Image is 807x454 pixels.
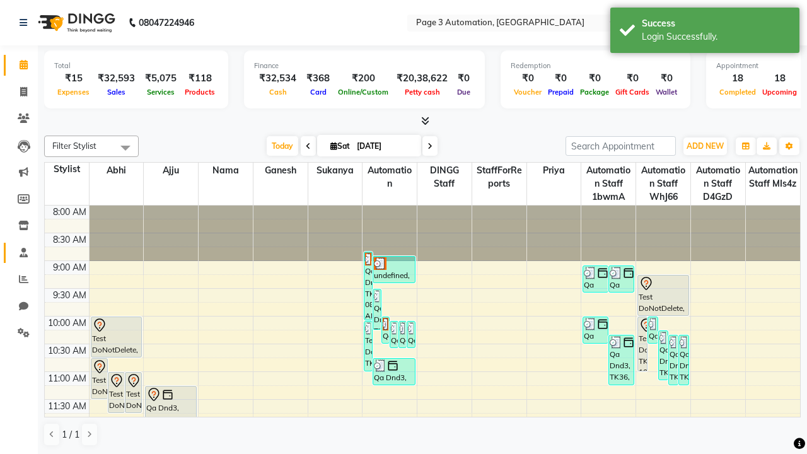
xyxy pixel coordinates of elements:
[638,276,688,315] div: Test DoNotDelete, TK19, 09:15 AM-10:00 AM, Hair Cut-Men
[353,137,416,156] input: 2025-10-04
[407,322,415,347] div: Qa Dnd3, TK30, 10:05 AM-10:35 AM, Hair cut Below 12 years (Boy)
[511,88,545,96] span: Voucher
[679,335,688,385] div: Qa Dnd3, TK35, 10:20 AM-11:15 AM, Special Hair Wash- Men
[45,163,89,176] div: Stylist
[54,88,93,96] span: Expenses
[253,163,308,178] span: Ganesh
[267,136,298,156] span: Today
[399,322,407,347] div: Qa Dnd3, TK29, 10:05 AM-10:35 AM, Hair cut Below 12 years (Boy)
[32,5,119,40] img: logo
[511,71,545,86] div: ₹0
[683,137,727,155] button: ADD NEW
[254,71,301,86] div: ₹32,534
[125,373,141,412] div: Test DoNotDelete, TK17, 11:00 AM-11:45 AM, Hair Cut-Men
[390,322,398,347] div: Qa Dnd3, TK28, 10:05 AM-10:35 AM, Hair cut Below 12 years (Boy)
[139,5,194,40] b: 08047224946
[52,141,96,151] span: Filter Stylist
[45,344,89,358] div: 10:30 AM
[266,88,290,96] span: Cash
[104,88,129,96] span: Sales
[402,88,443,96] span: Petty cash
[612,71,653,86] div: ₹0
[545,88,577,96] span: Prepaid
[472,163,526,192] span: StaffForReports
[511,61,680,71] div: Redemption
[364,322,372,371] div: Test DoNotDelete, TK32, 10:05 AM-11:00 AM, Special Hair Wash- Men
[759,71,800,86] div: 18
[108,373,124,412] div: Test DoNotDelete, TK12, 11:00 AM-11:45 AM, Hair Cut-Men
[50,261,89,274] div: 9:00 AM
[335,88,392,96] span: Online/Custom
[50,206,89,219] div: 8:00 AM
[54,61,218,71] div: Total
[45,400,89,413] div: 11:30 AM
[691,163,745,205] span: Automation Staff D4GzD
[545,71,577,86] div: ₹0
[392,71,453,86] div: ₹20,38,622
[91,317,142,357] div: Test DoNotDelete, TK11, 10:00 AM-10:45 AM, Hair Cut-Men
[91,359,107,399] div: Test DoNotDelete, TK13, 10:45 AM-11:30 AM, Hair Cut-Men
[45,317,89,330] div: 10:00 AM
[659,331,668,380] div: Qa Dnd3, TK33, 10:15 AM-11:10 AM, Special Hair Wash- Men
[373,289,381,329] div: Qa Dnd3, TK24, 09:30 AM-10:15 AM, Hair Cut-Men
[648,317,657,343] div: Qa Dnd3, TK25, 10:00 AM-10:30 AM, Hair cut Below 12 years (Boy)
[45,372,89,385] div: 11:00 AM
[62,428,79,441] span: 1 / 1
[144,88,178,96] span: Services
[716,88,759,96] span: Completed
[254,61,475,71] div: Finance
[583,266,608,292] div: Qa Dnd3, TK22, 09:05 AM-09:35 AM, Hair cut Below 12 years (Boy)
[54,71,93,86] div: ₹15
[454,88,473,96] span: Due
[642,17,790,30] div: Success
[144,163,198,178] span: Ajju
[566,136,676,156] input: Search Appointment
[182,71,218,86] div: ₹118
[364,252,372,320] div: Qa Dnd3, TK21, 08:50 AM-10:05 AM, Hair Cut By Expert-Men,Hair Cut-Men
[583,317,608,343] div: Qa Dnd3, TK26, 10:00 AM-10:30 AM, Hair cut Below 12 years (Boy)
[653,88,680,96] span: Wallet
[716,71,759,86] div: 18
[642,30,790,44] div: Login Successfully.
[327,141,353,151] span: Sat
[609,335,634,385] div: Qa Dnd3, TK36, 10:20 AM-11:15 AM, Special Hair Wash- Men
[382,317,390,343] div: Qa Dnd3, TK27, 10:00 AM-10:30 AM, Hair cut Below 12 years (Boy)
[759,88,800,96] span: Upcoming
[581,163,636,205] span: Automation Staff 1bwmA
[373,359,415,385] div: Qa Dnd3, TK37, 10:45 AM-11:15 AM, Hair cut Below 12 years (Boy)
[577,71,612,86] div: ₹0
[335,71,392,86] div: ₹200
[93,71,140,86] div: ₹32,593
[90,163,144,178] span: Abhi
[182,88,218,96] span: Products
[307,88,330,96] span: Card
[453,71,475,86] div: ₹0
[636,163,690,205] span: Automation Staff WhJ66
[577,88,612,96] span: Package
[199,163,253,178] span: Nama
[612,88,653,96] span: Gift Cards
[363,163,417,192] span: Automation
[746,163,800,192] span: Automation Staff mIs4z
[669,335,678,385] div: Qa Dnd3, TK34, 10:20 AM-11:15 AM, Special Hair Wash- Men
[373,257,415,282] div: undefined, TK20, 08:55 AM-09:25 AM, Hair cut Below 12 years (Boy)
[140,71,182,86] div: ₹5,075
[687,141,724,151] span: ADD NEW
[417,163,472,192] span: DINGG Staff
[527,163,581,178] span: Priya
[301,71,335,86] div: ₹368
[50,289,89,302] div: 9:30 AM
[609,266,634,292] div: Qa Dnd3, TK23, 09:05 AM-09:35 AM, Hair Cut By Expert-Men
[638,317,647,371] div: Test DoNotDelete, TK19, 10:00 AM-11:00 AM, Hair Cut-Women
[308,163,363,178] span: Sukanya
[50,233,89,247] div: 8:30 AM
[653,71,680,86] div: ₹0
